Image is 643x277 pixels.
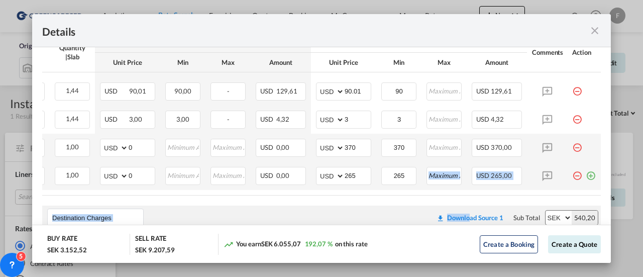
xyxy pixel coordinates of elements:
div: SEK 3.152,52 [47,245,87,254]
md-dialog: Port of Loading ... [32,14,611,263]
input: Minimum Amount [382,83,416,98]
div: 540,20 [572,211,598,225]
input: 0 [129,167,155,182]
span: 1,44 [66,115,79,123]
th: Max [205,53,251,72]
input: Minimum Amount [382,111,416,126]
span: 1,00 [66,143,79,151]
input: Maximum Amount [427,83,461,98]
div: Quantity | Slab [55,43,90,61]
th: Amount [251,53,311,72]
span: 0,00 [276,171,290,179]
span: - [227,115,230,123]
div: Sub Total [513,213,540,222]
input: 90.01 [345,83,371,98]
input: Minimum Amount [166,139,200,154]
span: 192,07 % [305,240,333,248]
span: 265,00 [491,171,512,179]
span: 4,32 [491,115,504,123]
span: USD [260,115,275,123]
th: Comments [527,33,567,72]
input: 0 [129,139,155,154]
span: 3,00 [176,115,190,123]
th: Max [421,53,467,72]
th: Amount [467,53,527,72]
button: Download original source rate sheet [432,209,508,227]
span: SEK 6.055,07 [261,240,301,248]
div: Download original source rate sheet [432,214,508,222]
span: 3,00 [129,115,143,123]
md-icon: icon-download [437,214,445,222]
div: Download original source rate sheet [437,214,503,222]
div: Download Source 1 [447,214,503,222]
div: SELL RATE [135,234,166,245]
input: Maximum Amount [211,139,245,154]
span: USD [260,87,275,95]
input: Maximum Amount [427,111,461,126]
th: Unit Price [95,53,160,72]
md-icon: icon-plus-circle-outline green-400-fg [586,167,596,177]
span: USD [260,143,275,151]
input: Minimum Amount [382,139,416,154]
span: - [227,87,230,95]
md-icon: icon-trending-up [224,239,234,249]
span: 129,61 [276,87,297,95]
span: USD [476,115,489,123]
th: Action [567,33,601,72]
span: 129,61 [491,87,512,95]
input: 265 [345,167,371,182]
span: USD [104,115,128,123]
input: Minimum Amount [382,167,416,182]
md-icon: icon-minus-circle-outline red-400-fg pt-7 [572,167,582,177]
div: You earn on this rate [224,239,368,250]
span: 4,32 [276,115,290,123]
md-icon: icon-close fg-AAA8AD m-0 cursor [589,25,601,37]
span: 0,00 [276,143,290,151]
th: Unit Price [311,53,376,72]
span: USD [104,87,128,95]
input: Minimum Amount [166,167,200,182]
input: 370 [345,139,371,154]
span: 90,01 [129,87,147,95]
span: USD [260,171,275,179]
div: Details [42,24,545,37]
button: Create a Quote [548,235,601,253]
md-icon: icon-minus-circle-outline red-400-fg pt-7 [572,139,582,149]
button: Create a Booking [480,235,538,253]
span: USD [476,171,489,179]
span: 1,44 [66,86,79,95]
input: Leg Name [52,210,143,225]
span: 1,00 [66,171,79,179]
span: 370,00 [491,143,512,151]
span: USD [476,87,489,95]
div: BUY RATE [47,234,77,245]
th: Min [376,53,421,72]
span: USD [476,143,489,151]
input: Maximum Amount [211,167,245,182]
span: 90,00 [174,87,192,95]
div: SEK 9.207,59 [135,245,175,254]
md-icon: icon-minus-circle-outline red-400-fg pt-7 [572,82,582,93]
input: 3 [345,111,371,126]
input: Maximum Amount [427,167,461,182]
input: Maximum Amount [427,139,461,154]
th: Min [160,53,205,72]
md-icon: icon-minus-circle-outline red-400-fg pt-7 [572,111,582,121]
